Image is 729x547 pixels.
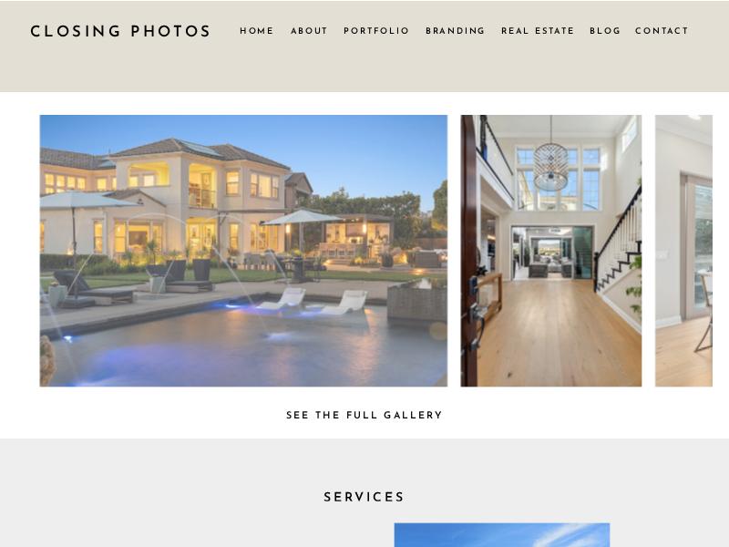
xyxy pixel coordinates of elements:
a: Real Estate [501,24,578,37]
a: Branding [426,24,488,37]
a: Portfolio [344,24,410,37]
a: Home [240,24,273,37]
a: Blog [590,24,622,37]
a: Contact [635,24,687,37]
a: CLOSING PHOTOS [30,19,223,42]
a: About [291,24,328,37]
h2: SERVICES [293,486,436,501]
a: See the full Gallery [272,408,457,420]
